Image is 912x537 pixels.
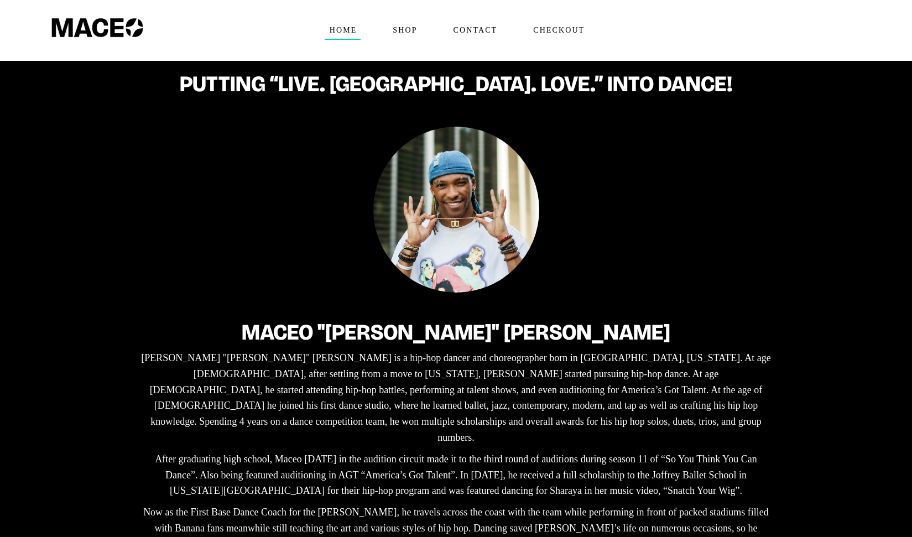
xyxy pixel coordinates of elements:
p: [PERSON_NAME] "[PERSON_NAME]" [PERSON_NAME] is a hip-hop dancer and choreographer born in [GEOGRA... [138,350,774,446]
p: After graduating high school, Maceo [DATE] in the audition circuit made it to the third round of ... [138,451,774,499]
span: Checkout [528,22,589,39]
img: Maceo Harrison [373,127,539,293]
span: Home [325,22,362,39]
h2: Maceo "[PERSON_NAME]" [PERSON_NAME] [138,320,774,345]
span: Shop [388,22,421,39]
span: Contact [449,22,502,39]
